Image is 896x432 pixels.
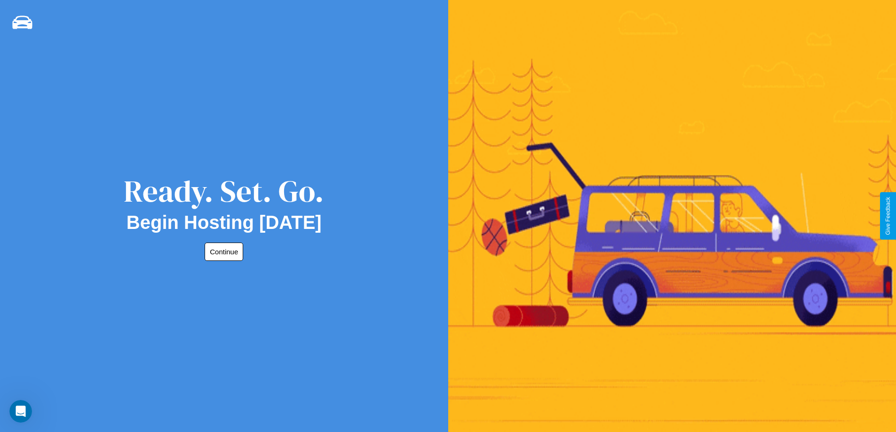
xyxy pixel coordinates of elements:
[9,400,32,423] iframe: Intercom live chat
[205,243,243,261] button: Continue
[127,212,322,233] h2: Begin Hosting [DATE]
[124,170,324,212] div: Ready. Set. Go.
[885,197,891,235] div: Give Feedback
